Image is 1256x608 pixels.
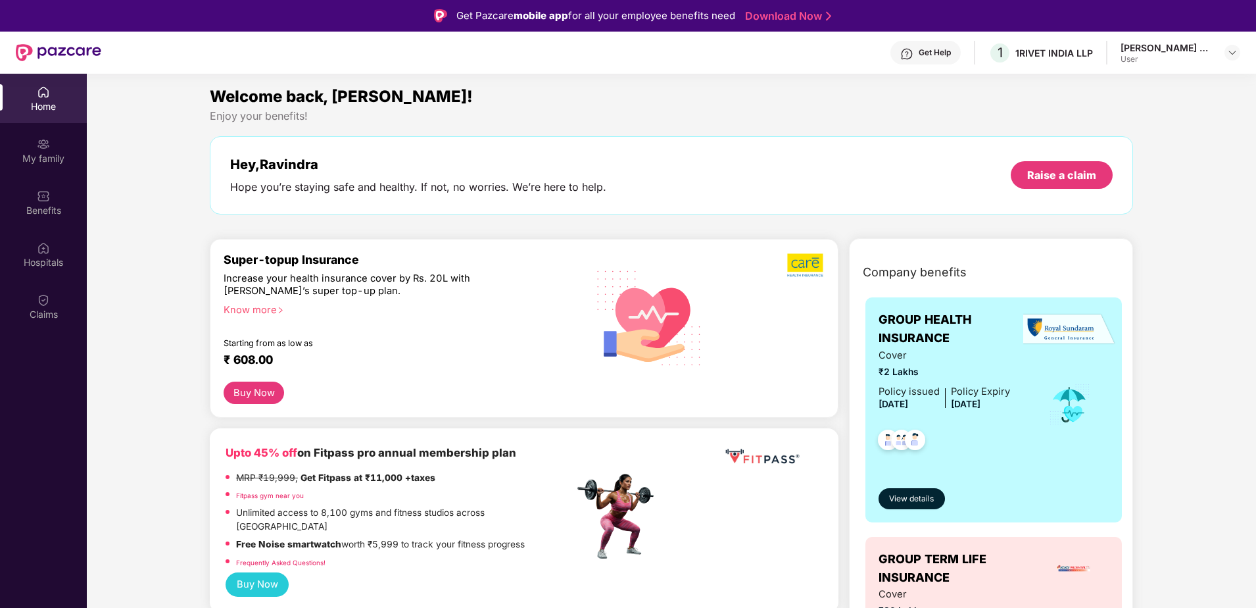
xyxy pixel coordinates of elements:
[1023,313,1115,345] img: insurerLogo
[723,444,802,469] img: fppp.png
[37,86,50,99] img: svg+xml;base64,PHN2ZyBpZD0iSG9tZSIgeG1sbnM9Imh0dHA6Ly93d3cudzMub3JnLzIwMDAvc3ZnIiB3aWR0aD0iMjAiIG...
[37,190,50,203] img: svg+xml;base64,PHN2ZyBpZD0iQmVuZWZpdHMiIHhtbG5zPSJodHRwOi8vd3d3LnczLm9yZy8yMDAwL3N2ZyIgd2lkdGg9Ij...
[236,472,298,483] del: MRP ₹19,999,
[879,348,1010,363] span: Cover
[919,47,951,58] div: Get Help
[224,382,284,405] button: Buy Now
[1027,168,1096,182] div: Raise a claim
[1015,47,1093,59] div: 1RIVET INDIA LLP
[879,488,945,509] button: View details
[879,399,908,409] span: [DATE]
[1227,47,1238,58] img: svg+xml;base64,PHN2ZyBpZD0iRHJvcGRvd24tMzJ4MzIiIHhtbG5zPSJodHRwOi8vd3d3LnczLm9yZy8yMDAwL3N2ZyIgd2...
[224,338,518,347] div: Starting from as low as
[889,493,934,505] span: View details
[573,470,665,563] img: fpp.png
[210,109,1133,123] div: Enjoy your benefits!
[16,44,101,61] img: New Pazcare Logo
[879,587,1010,602] span: Cover
[951,384,1010,399] div: Policy Expiry
[236,559,326,567] a: Frequently Asked Questions!
[236,506,574,534] p: Unlimited access to 8,100 gyms and fitness studios across [GEOGRAPHIC_DATA]
[1048,383,1091,426] img: icon
[863,263,967,282] span: Company benefits
[226,446,297,459] b: Upto 45% off
[456,8,735,24] div: Get Pazcare for all your employee benefits need
[826,9,831,23] img: Stroke
[230,157,606,172] div: Hey, Ravindra
[1121,54,1213,64] div: User
[587,253,712,381] img: svg+xml;base64,PHN2ZyB4bWxucz0iaHR0cDovL3d3dy53My5vcmcvMjAwMC9zdmciIHhtbG5zOnhsaW5rPSJodHRwOi8vd3...
[1121,41,1213,54] div: [PERSON_NAME] Lotanbhai [PERSON_NAME]
[236,492,304,499] a: Fitpass gym near you
[224,304,566,313] div: Know more
[236,539,341,549] strong: Free Noise smartwatch
[900,47,913,61] img: svg+xml;base64,PHN2ZyBpZD0iSGVscC0zMngzMiIgeG1sbnM9Imh0dHA6Ly93d3cudzMub3JnLzIwMDAvc3ZnIiB3aWR0aD...
[224,253,574,266] div: Super-topup Insurance
[37,293,50,307] img: svg+xml;base64,PHN2ZyBpZD0iQ2xhaW0iIHhtbG5zPSJodHRwOi8vd3d3LnczLm9yZy8yMDAwL3N2ZyIgd2lkdGg9IjIwIi...
[210,87,473,106] span: Welcome back, [PERSON_NAME]!
[224,272,518,298] div: Increase your health insurance cover by Rs. 20L with [PERSON_NAME]’s super top-up plan.
[886,426,918,458] img: svg+xml;base64,PHN2ZyB4bWxucz0iaHR0cDovL3d3dy53My5vcmcvMjAwMC9zdmciIHdpZHRoPSI0OC45MTUiIGhlaWdodD...
[1056,551,1092,586] img: insurerLogo
[899,426,931,458] img: svg+xml;base64,PHN2ZyB4bWxucz0iaHR0cDovL3d3dy53My5vcmcvMjAwMC9zdmciIHdpZHRoPSI0OC45NDMiIGhlaWdodD...
[301,472,435,483] strong: Get Fitpass at ₹11,000 +taxes
[37,138,50,151] img: svg+xml;base64,PHN2ZyB3aWR0aD0iMjAiIGhlaWdodD0iMjAiIHZpZXdCb3g9IjAgMCAyMCAyMCIgZmlsbD0ibm9uZSIgeG...
[879,384,940,399] div: Policy issued
[872,426,904,458] img: svg+xml;base64,PHN2ZyB4bWxucz0iaHR0cDovL3d3dy53My5vcmcvMjAwMC9zdmciIHdpZHRoPSI0OC45NDMiIGhlaWdodD...
[226,446,516,459] b: on Fitpass pro annual membership plan
[951,399,980,409] span: [DATE]
[230,180,606,194] div: Hope you’re staying safe and healthy. If not, no worries. We’re here to help.
[226,572,289,597] button: Buy Now
[879,550,1039,588] span: GROUP TERM LIFE INSURANCE
[787,253,825,278] img: b5dec4f62d2307b9de63beb79f102df3.png
[745,9,827,23] a: Download Now
[434,9,447,22] img: Logo
[879,365,1010,380] span: ₹2 Lakhs
[37,241,50,255] img: svg+xml;base64,PHN2ZyBpZD0iSG9zcGl0YWxzIiB4bWxucz0iaHR0cDovL3d3dy53My5vcmcvMjAwMC9zdmciIHdpZHRoPS...
[277,307,284,314] span: right
[514,9,568,22] strong: mobile app
[236,538,525,552] p: worth ₹5,999 to track your fitness progress
[879,311,1030,348] span: GROUP HEALTH INSURANCE
[998,45,1003,61] span: 1
[224,353,561,368] div: ₹ 608.00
